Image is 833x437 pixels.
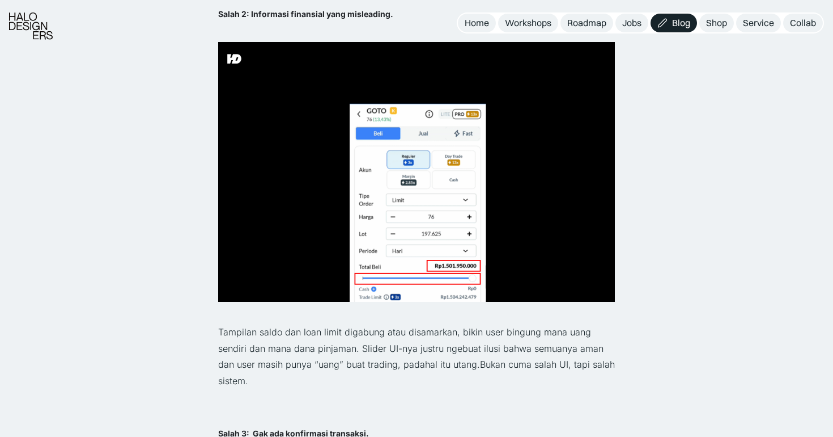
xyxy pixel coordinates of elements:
[743,17,774,29] div: Service
[218,9,615,20] h5: Salah 2: Informasi finansial yang misleading.
[622,17,641,29] div: Jobs
[498,14,558,32] a: Workshops
[783,14,823,32] a: Collab
[672,17,690,29] div: Blog
[736,14,781,32] a: Service
[790,17,816,29] div: Collab
[218,308,615,324] p: ‍
[218,389,615,406] p: ‍
[458,14,496,32] a: Home
[218,26,615,42] p: ‍
[505,17,551,29] div: Workshops
[706,17,727,29] div: Shop
[651,14,697,32] a: Blog
[218,406,615,422] p: ‍
[218,324,615,389] p: Tampilan saldo dan loan limit digabung atau disamarkan, bikin user bingung mana uang sendiri dan ...
[699,14,734,32] a: Shop
[560,14,613,32] a: Roadmap
[465,17,489,29] div: Home
[615,14,648,32] a: Jobs
[567,17,606,29] div: Roadmap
